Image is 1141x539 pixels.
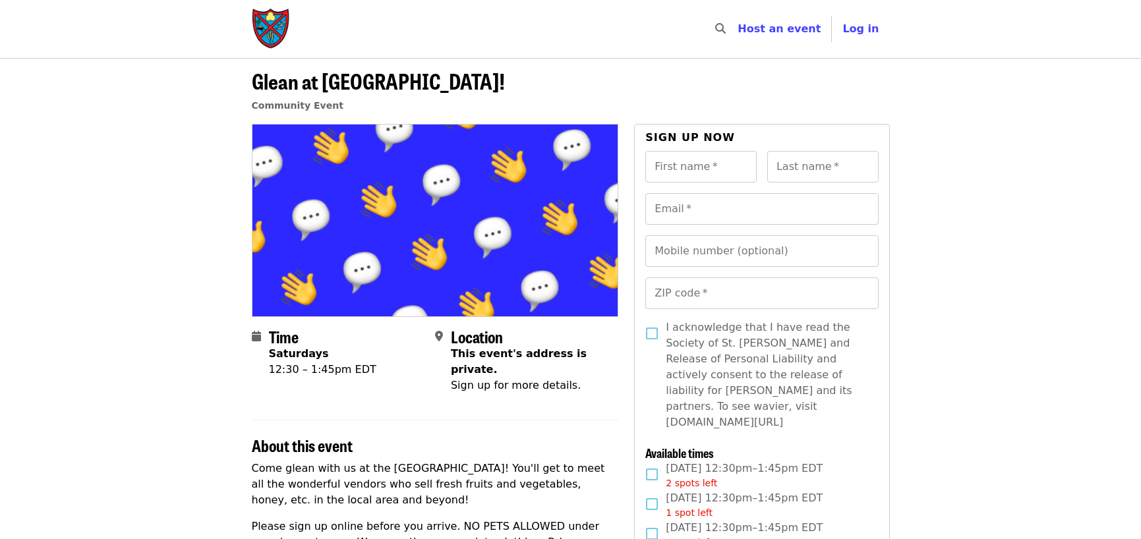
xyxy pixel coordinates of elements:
[645,444,714,461] span: Available times
[252,461,619,508] p: Come glean with us at the [GEOGRAPHIC_DATA]! You'll get to meet all the wonderful vendors who sel...
[269,325,299,348] span: Time
[738,22,821,35] a: Host an event
[715,22,726,35] i: search icon
[252,8,291,50] img: Society of St. Andrew - Home
[645,277,878,309] input: ZIP code
[451,379,581,391] span: Sign up for more details.
[252,125,618,316] img: Glean at Lynchburg Community Market! organized by Society of St. Andrew
[451,347,587,376] span: This event's address is private.
[645,235,878,267] input: Mobile number (optional)
[832,16,889,42] button: Log in
[645,193,878,225] input: Email
[666,490,823,520] span: [DATE] 12:30pm–1:45pm EDT
[666,478,717,488] span: 2 spots left
[252,65,505,96] span: Glean at [GEOGRAPHIC_DATA]!
[666,507,713,518] span: 1 spot left
[767,151,879,183] input: Last name
[252,100,343,111] a: Community Event
[842,22,879,35] span: Log in
[269,362,376,378] div: 12:30 – 1:45pm EDT
[666,320,867,430] span: I acknowledge that I have read the Society of St. [PERSON_NAME] and Release of Personal Liability...
[435,330,443,343] i: map-marker-alt icon
[645,131,735,144] span: Sign up now
[734,13,744,45] input: Search
[645,151,757,183] input: First name
[269,347,329,360] strong: Saturdays
[252,330,261,343] i: calendar icon
[252,434,353,457] span: About this event
[451,325,503,348] span: Location
[666,461,823,490] span: [DATE] 12:30pm–1:45pm EDT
